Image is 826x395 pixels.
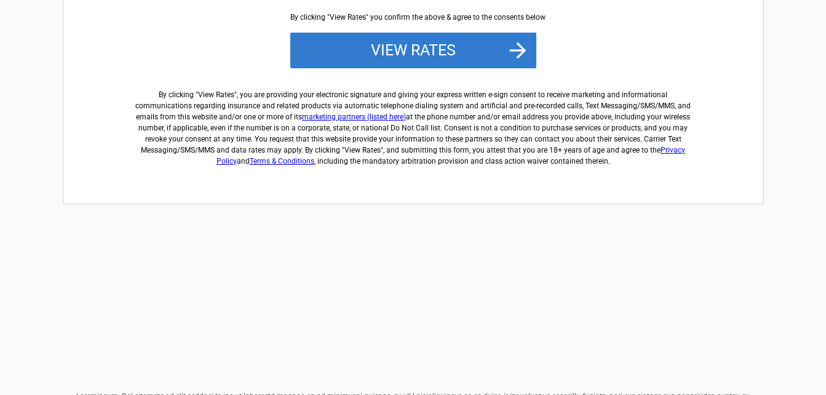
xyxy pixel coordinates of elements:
[131,79,696,167] label: By clicking " ", you are providing your electronic signature and giving your express written e-si...
[198,90,234,99] span: View Rates
[250,157,314,166] a: Terms & Conditions
[302,113,406,121] a: marketing partners (listed here)
[290,33,536,68] button: View Rates
[216,146,686,166] a: Privacy Policy
[290,12,536,23] div: By clicking "View Rates" you confirm the above & agree to the consents below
